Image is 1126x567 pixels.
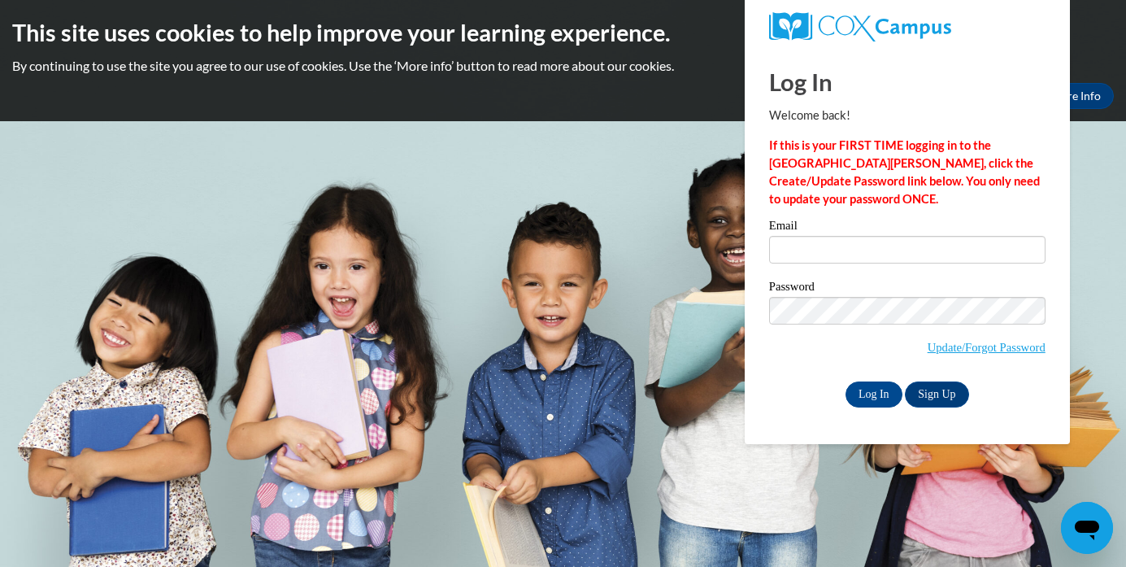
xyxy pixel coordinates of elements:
h1: Log In [769,65,1046,98]
a: Sign Up [905,382,968,408]
label: Password [769,281,1046,297]
label: Email [769,220,1046,236]
a: Update/Forgot Password [928,341,1046,354]
h2: This site uses cookies to help improve your learning experience. [12,16,1114,49]
p: By continuing to use the site you agree to our use of cookies. Use the ‘More info’ button to read... [12,57,1114,75]
img: COX Campus [769,12,951,41]
a: More Info [1037,83,1114,109]
input: Log In [846,382,902,408]
strong: If this is your FIRST TIME logging in to the [GEOGRAPHIC_DATA][PERSON_NAME], click the Create/Upd... [769,138,1040,206]
p: Welcome back! [769,107,1046,124]
iframe: Button to launch messaging window [1061,502,1113,554]
a: COX Campus [769,12,1046,41]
